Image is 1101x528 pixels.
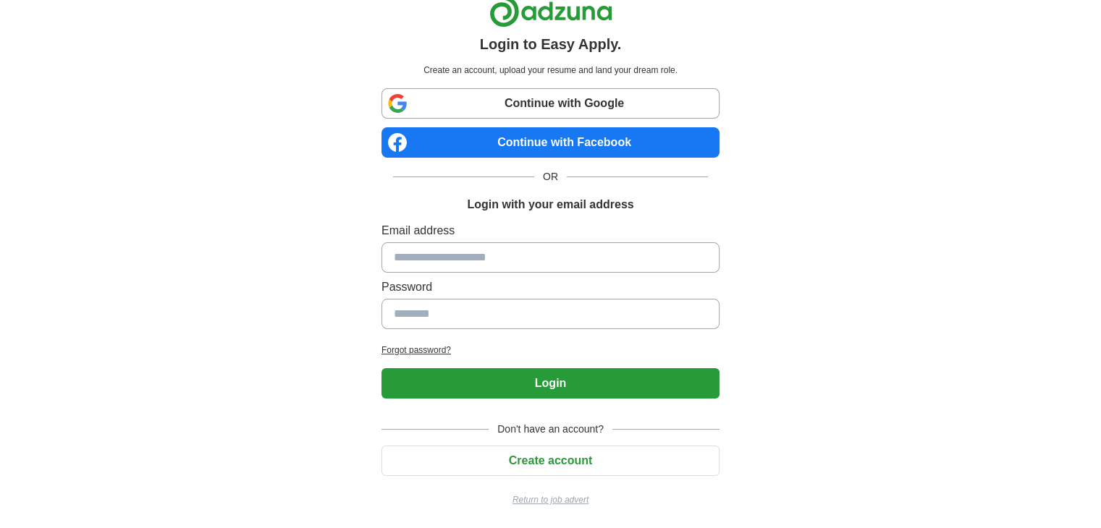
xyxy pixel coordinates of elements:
a: Return to job advert [381,493,720,506]
span: Don't have an account? [489,422,612,437]
h1: Login with your email address [467,196,633,213]
p: Create an account, upload your resume and land your dream role. [384,64,717,77]
label: Password [381,278,720,296]
span: OR [534,169,567,184]
h1: Login to Easy Apply. [480,33,622,55]
a: Continue with Google [381,88,720,119]
a: Forgot password? [381,344,720,357]
button: Create account [381,446,720,476]
a: Create account [381,454,720,467]
a: Continue with Facebook [381,127,720,158]
button: Login [381,368,720,399]
label: Email address [381,222,720,239]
